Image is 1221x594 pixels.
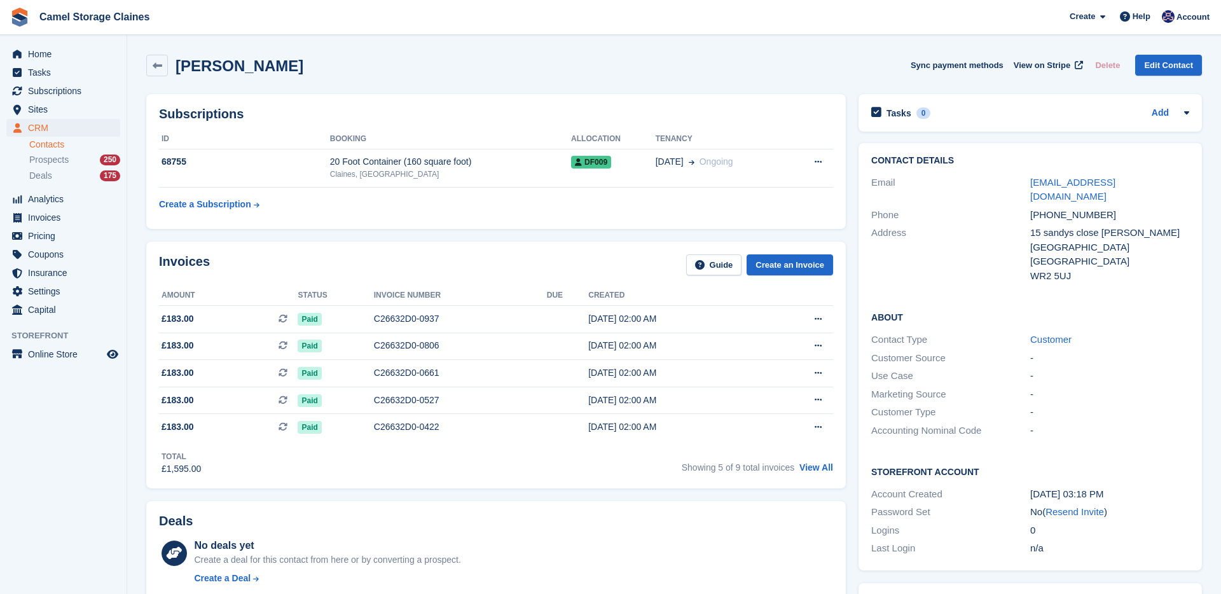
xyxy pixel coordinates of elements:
[374,286,547,306] th: Invoice number
[1030,505,1189,520] div: No
[28,301,104,319] span: Capital
[1030,387,1189,402] div: -
[28,282,104,300] span: Settings
[1030,226,1189,240] div: 15 sandys close [PERSON_NAME]
[298,394,321,407] span: Paid
[28,82,104,100] span: Subscriptions
[6,282,120,300] a: menu
[28,209,104,226] span: Invoices
[588,420,764,434] div: [DATE] 02:00 AM
[28,119,104,137] span: CRM
[6,301,120,319] a: menu
[1133,10,1150,23] span: Help
[162,451,201,462] div: Total
[1014,59,1070,72] span: View on Stripe
[1030,254,1189,269] div: [GEOGRAPHIC_DATA]
[1042,506,1107,517] span: ( )
[588,394,764,407] div: [DATE] 02:00 AM
[159,107,833,121] h2: Subscriptions
[1030,351,1189,366] div: -
[6,82,120,100] a: menu
[159,254,210,275] h2: Invoices
[298,313,321,326] span: Paid
[330,129,571,149] th: Booking
[298,421,321,434] span: Paid
[871,310,1189,323] h2: About
[1162,10,1175,23] img: Rod
[298,286,373,306] th: Status
[1070,10,1095,23] span: Create
[28,264,104,282] span: Insurance
[159,193,259,216] a: Create a Subscription
[547,286,588,306] th: Due
[871,487,1030,502] div: Account Created
[747,254,833,275] a: Create an Invoice
[159,514,193,528] h2: Deals
[162,462,201,476] div: £1,595.00
[162,420,194,434] span: £183.00
[6,64,120,81] a: menu
[298,340,321,352] span: Paid
[871,208,1030,223] div: Phone
[6,264,120,282] a: menu
[1030,208,1189,223] div: [PHONE_NUMBER]
[1030,424,1189,438] div: -
[374,394,547,407] div: C26632D0-0527
[871,156,1189,166] h2: Contact Details
[588,339,764,352] div: [DATE] 02:00 AM
[374,312,547,326] div: C26632D0-0937
[871,387,1030,402] div: Marketing Source
[330,155,571,169] div: 20 Foot Container (160 square foot)
[6,45,120,63] a: menu
[871,523,1030,538] div: Logins
[162,394,194,407] span: £183.00
[11,329,127,342] span: Storefront
[871,333,1030,347] div: Contact Type
[571,156,611,169] span: DF009
[29,139,120,151] a: Contacts
[911,55,1004,76] button: Sync payment methods
[6,190,120,208] a: menu
[871,176,1030,204] div: Email
[29,169,120,183] a: Deals 175
[1030,541,1189,556] div: n/a
[34,6,155,27] a: Camel Storage Claines
[6,345,120,363] a: menu
[916,107,931,119] div: 0
[588,366,764,380] div: [DATE] 02:00 AM
[194,553,460,567] div: Create a deal for this contact from here or by converting a prospect.
[571,129,656,149] th: Allocation
[162,366,194,380] span: £183.00
[886,107,911,119] h2: Tasks
[1009,55,1086,76] a: View on Stripe
[686,254,742,275] a: Guide
[1030,487,1189,502] div: [DATE] 03:18 PM
[28,245,104,263] span: Coupons
[1090,55,1125,76] button: Delete
[1030,334,1072,345] a: Customer
[1045,506,1104,517] a: Resend Invite
[1030,177,1115,202] a: [EMAIL_ADDRESS][DOMAIN_NAME]
[330,169,571,180] div: Claines, [GEOGRAPHIC_DATA]
[194,572,460,585] a: Create a Deal
[6,100,120,118] a: menu
[1030,369,1189,383] div: -
[656,129,788,149] th: Tenancy
[871,541,1030,556] div: Last Login
[29,170,52,182] span: Deals
[1030,405,1189,420] div: -
[1030,269,1189,284] div: WR2 5UJ
[29,153,120,167] a: Prospects 250
[1176,11,1210,24] span: Account
[159,286,298,306] th: Amount
[374,339,547,352] div: C26632D0-0806
[298,367,321,380] span: Paid
[1030,240,1189,255] div: [GEOGRAPHIC_DATA]
[159,155,330,169] div: 68755
[28,227,104,245] span: Pricing
[6,245,120,263] a: menu
[10,8,29,27] img: stora-icon-8386f47178a22dfd0bd8f6a31ec36ba5ce8667c1dd55bd0f319d3a0aa187defe.svg
[871,405,1030,420] div: Customer Type
[1152,106,1169,121] a: Add
[159,198,251,211] div: Create a Subscription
